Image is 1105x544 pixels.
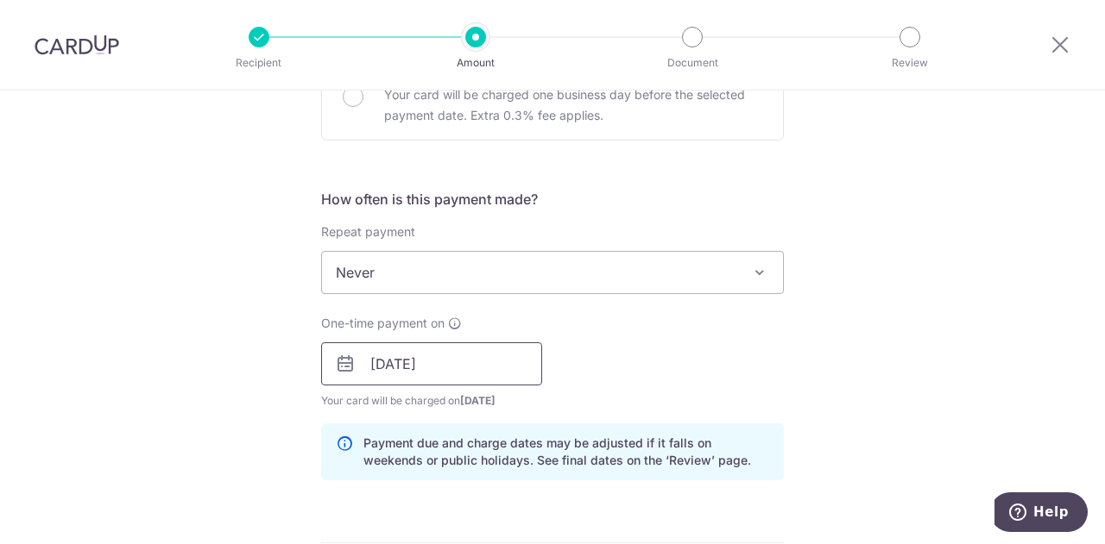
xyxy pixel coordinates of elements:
h5: How often is this payment made? [321,189,784,209]
span: [DATE] [460,394,496,407]
p: Review [846,54,974,72]
span: One-time payment on [321,315,445,332]
p: Amount [412,54,540,72]
p: Payment due and charge dates may be adjusted if it falls on weekends or public holidays. See fina... [363,435,769,469]
p: Document [628,54,756,72]
label: Repeat payment [321,223,415,241]
img: CardUp [35,34,119,55]
span: Never [322,252,783,293]
iframe: Opens a widget where you can find more information [994,492,1088,535]
input: DD / MM / YYYY [321,342,542,385]
p: Your card will be charged one business day before the selected payment date. Extra 0.3% fee applies. [384,84,762,126]
p: Recipient [195,54,323,72]
span: Never [321,251,784,294]
span: Your card will be charged on [321,392,542,410]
